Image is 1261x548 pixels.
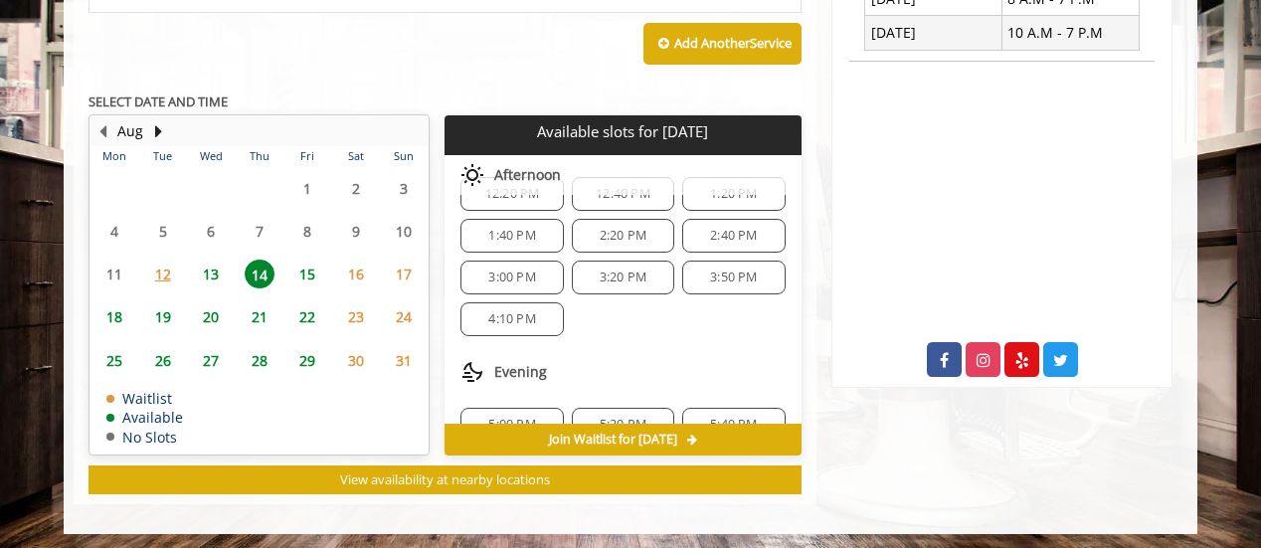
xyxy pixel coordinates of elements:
[460,360,484,384] img: evening slots
[283,338,331,381] td: Select day29
[292,346,322,375] span: 29
[389,302,419,331] span: 24
[106,430,183,445] td: No Slots
[148,346,178,375] span: 26
[138,295,186,338] td: Select day19
[331,295,379,338] td: Select day23
[452,123,793,140] p: Available slots for [DATE]
[572,408,674,442] div: 5:20 PM
[331,253,379,295] td: Select day16
[600,228,646,244] span: 2:20 PM
[494,364,547,380] span: Evening
[196,260,226,288] span: 13
[187,253,235,295] td: Select day13
[341,346,371,375] span: 30
[292,302,322,331] span: 22
[380,295,429,338] td: Select day24
[549,432,677,448] span: Join Waitlist for [DATE]
[460,408,563,442] div: 5:00 PM
[90,338,138,381] td: Select day25
[106,410,183,425] td: Available
[460,261,563,294] div: 3:00 PM
[674,34,792,52] b: Add Another Service
[340,470,550,488] span: View availability at nearby locations
[283,295,331,338] td: Select day22
[245,260,274,288] span: 14
[94,120,110,142] button: Previous Month
[643,23,802,65] button: Add AnotherService
[99,302,129,331] span: 18
[494,167,561,183] span: Afternoon
[245,302,274,331] span: 21
[710,417,757,433] span: 5:40 PM
[682,261,785,294] div: 3:50 PM
[341,260,371,288] span: 16
[682,408,785,442] div: 5:40 PM
[389,260,419,288] span: 17
[196,302,226,331] span: 20
[710,270,757,285] span: 3:50 PM
[331,338,379,381] td: Select day30
[138,146,186,166] th: Tue
[148,302,178,331] span: 19
[89,92,228,110] b: SELECT DATE AND TIME
[488,311,535,327] span: 4:10 PM
[90,295,138,338] td: Select day18
[600,270,646,285] span: 3:20 PM
[572,261,674,294] div: 3:20 PM
[283,146,331,166] th: Fri
[292,260,322,288] span: 15
[283,253,331,295] td: Select day15
[187,146,235,166] th: Wed
[488,228,535,244] span: 1:40 PM
[331,146,379,166] th: Sat
[380,253,429,295] td: Select day17
[117,120,143,142] button: Aug
[1001,16,1139,50] td: 10 A.M - 7 P.M
[89,465,802,494] button: View availability at nearby locations
[99,346,129,375] span: 25
[235,338,282,381] td: Select day28
[572,219,674,253] div: 2:20 PM
[150,120,166,142] button: Next Month
[90,146,138,166] th: Mon
[187,338,235,381] td: Select day27
[148,260,178,288] span: 12
[600,417,646,433] span: 5:20 PM
[389,346,419,375] span: 31
[138,338,186,381] td: Select day26
[682,219,785,253] div: 2:40 PM
[488,417,535,433] span: 5:00 PM
[380,146,429,166] th: Sun
[460,302,563,336] div: 4:10 PM
[710,228,757,244] span: 2:40 PM
[341,302,371,331] span: 23
[235,146,282,166] th: Thu
[106,391,183,406] td: Waitlist
[488,270,535,285] span: 3:00 PM
[460,219,563,253] div: 1:40 PM
[245,346,274,375] span: 28
[380,338,429,381] td: Select day31
[460,163,484,187] img: afternoon slots
[235,253,282,295] td: Select day14
[138,253,186,295] td: Select day12
[865,16,1002,50] td: [DATE]
[235,295,282,338] td: Select day21
[196,346,226,375] span: 27
[187,295,235,338] td: Select day20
